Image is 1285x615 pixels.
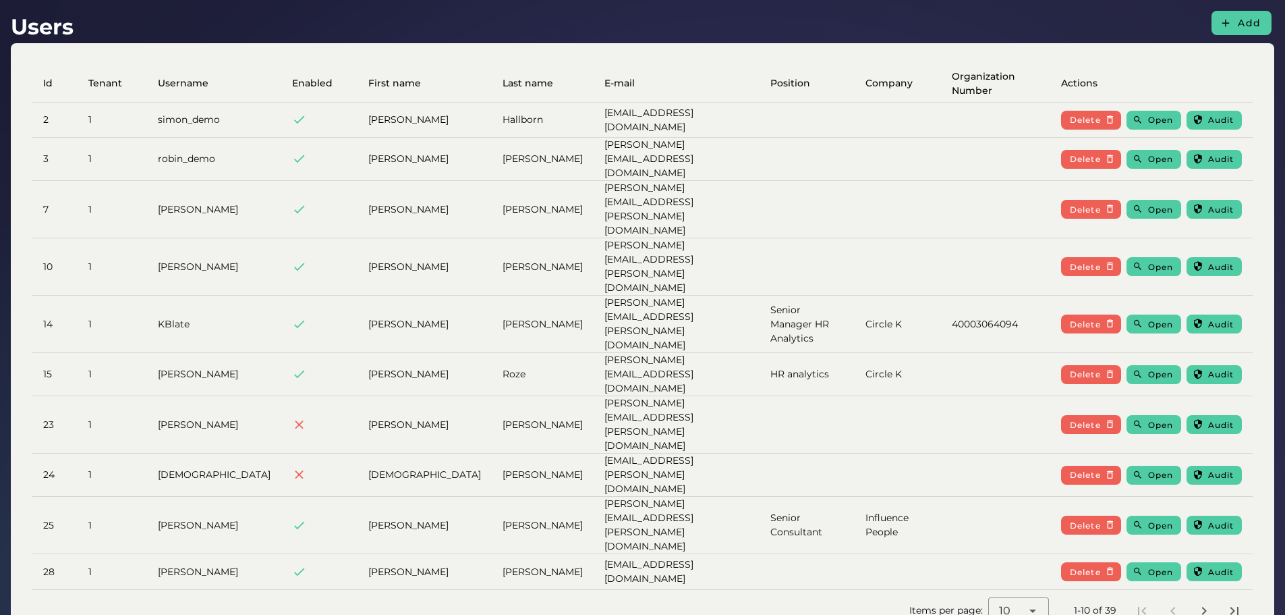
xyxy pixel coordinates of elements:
[1147,319,1173,329] span: Open
[1187,111,1242,130] button: Audit
[1126,562,1181,581] button: Open
[32,181,78,238] td: 7
[1069,420,1101,430] span: Delete
[1061,76,1097,90] span: Actions
[1187,562,1242,581] button: Audit
[1147,567,1173,577] span: Open
[88,76,122,90] span: Tenant
[1147,262,1173,272] span: Open
[594,138,760,181] td: [PERSON_NAME][EMAIL_ADDRESS][DOMAIN_NAME]
[594,238,760,296] td: [PERSON_NAME][EMAIL_ADDRESS][PERSON_NAME][DOMAIN_NAME]
[32,454,78,497] td: 24
[760,497,854,554] td: Senior Consultant
[1207,420,1234,430] span: Audit
[358,353,492,396] td: [PERSON_NAME]
[358,138,492,181] td: [PERSON_NAME]
[492,497,594,554] td: [PERSON_NAME]
[1207,205,1234,215] span: Audit
[952,70,1025,98] span: Organization Number
[503,76,553,90] span: Last name
[1069,262,1101,272] span: Delete
[1126,365,1181,384] button: Open
[32,238,78,296] td: 10
[1061,200,1121,219] button: Delete
[1147,154,1173,164] span: Open
[1211,11,1272,35] button: Add
[941,296,1050,353] td: 40003064094
[492,296,594,353] td: [PERSON_NAME]
[492,396,594,454] td: [PERSON_NAME]
[1069,115,1101,125] span: Delete
[78,396,147,454] td: 1
[1061,150,1121,169] button: Delete
[147,497,281,554] td: [PERSON_NAME]
[11,11,74,43] h1: Users
[1061,466,1121,485] button: Delete
[855,296,942,353] td: Circle K
[492,238,594,296] td: [PERSON_NAME]
[1126,466,1181,485] button: Open
[358,238,492,296] td: [PERSON_NAME]
[32,296,78,353] td: 14
[865,76,913,90] span: Company
[855,353,942,396] td: Circle K
[604,76,635,90] span: E-mail
[1207,154,1234,164] span: Audit
[1207,369,1234,379] span: Audit
[1061,365,1121,384] button: Delete
[1126,415,1181,434] button: Open
[594,296,760,353] td: [PERSON_NAME][EMAIL_ADDRESS][PERSON_NAME][DOMAIN_NAME]
[32,103,78,138] td: 2
[147,103,281,138] td: simon_demo
[78,454,147,497] td: 1
[32,497,78,554] td: 25
[492,138,594,181] td: [PERSON_NAME]
[1061,315,1121,333] button: Delete
[1207,262,1234,272] span: Audit
[358,497,492,554] td: [PERSON_NAME]
[1126,111,1181,130] button: Open
[1187,415,1242,434] button: Audit
[594,396,760,454] td: [PERSON_NAME][EMAIL_ADDRESS][PERSON_NAME][DOMAIN_NAME]
[78,238,147,296] td: 1
[32,396,78,454] td: 23
[358,554,492,589] td: [PERSON_NAME]
[32,138,78,181] td: 3
[760,353,854,396] td: HR analytics
[292,76,333,90] span: Enabled
[1187,150,1242,169] button: Audit
[147,138,281,181] td: robin_demo
[1061,562,1121,581] button: Delete
[1069,567,1101,577] span: Delete
[1187,466,1242,485] button: Audit
[158,76,208,90] span: Username
[1126,257,1181,276] button: Open
[1061,257,1121,276] button: Delete
[855,497,942,554] td: Influence People
[1187,315,1242,333] button: Audit
[1126,200,1181,219] button: Open
[1237,17,1261,29] span: Add
[147,238,281,296] td: [PERSON_NAME]
[1207,115,1234,125] span: Audit
[1061,111,1121,130] button: Delete
[43,76,53,90] span: Id
[492,353,594,396] td: Roze
[32,554,78,589] td: 28
[1187,257,1242,276] button: Audit
[1147,205,1173,215] span: Open
[358,396,492,454] td: [PERSON_NAME]
[594,554,760,589] td: [EMAIL_ADDRESS][DOMAIN_NAME]
[1147,420,1173,430] span: Open
[78,296,147,353] td: 1
[1069,369,1101,379] span: Delete
[78,138,147,181] td: 1
[1187,516,1242,535] button: Audit
[78,103,147,138] td: 1
[1147,369,1173,379] span: Open
[358,103,492,138] td: [PERSON_NAME]
[1207,567,1234,577] span: Audit
[1061,516,1121,535] button: Delete
[594,454,760,497] td: [EMAIL_ADDRESS][PERSON_NAME][DOMAIN_NAME]
[78,554,147,589] td: 1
